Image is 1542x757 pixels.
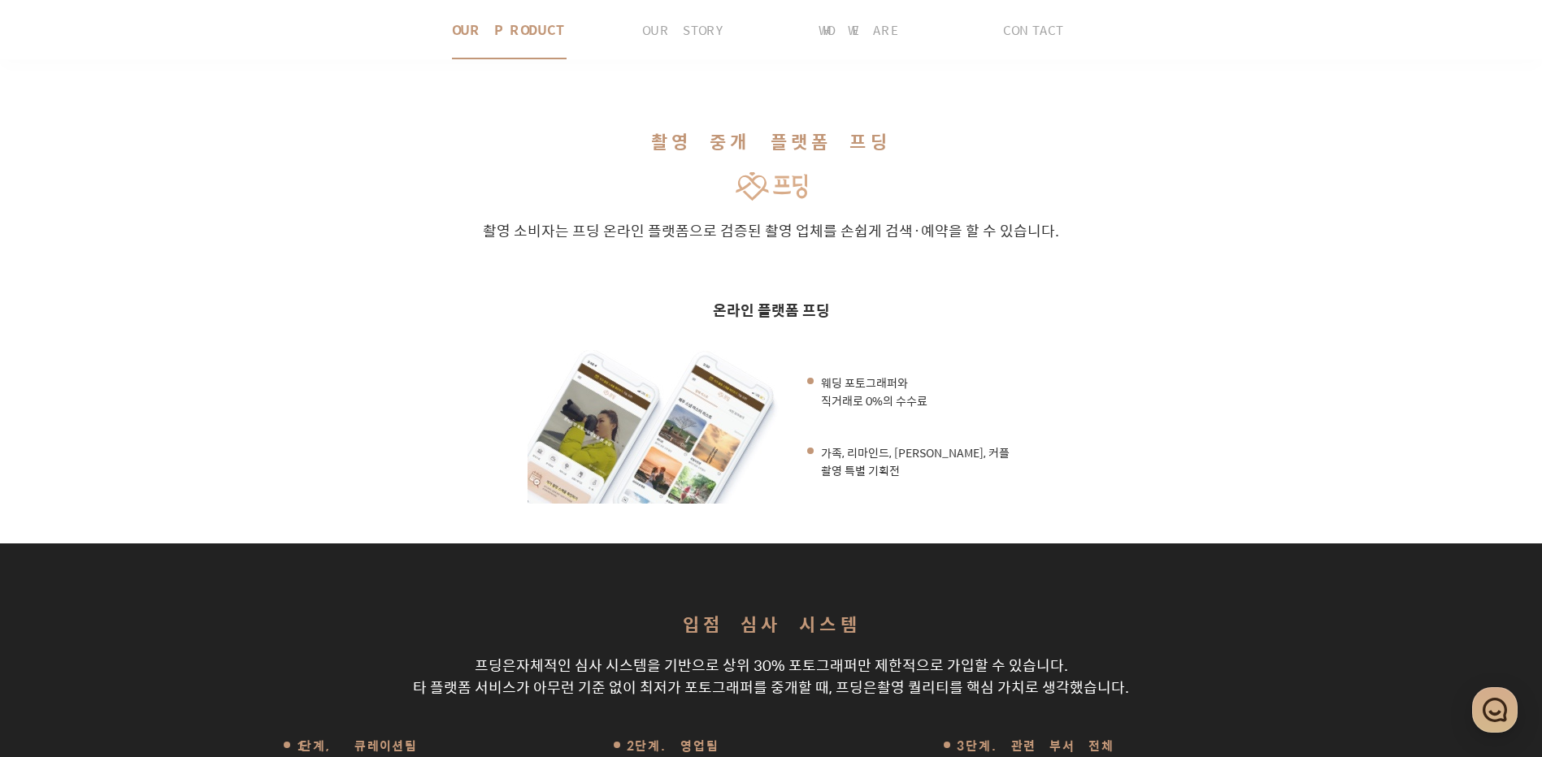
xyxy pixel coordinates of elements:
[516,654,647,676] strong: 자체적인 심사 시스템
[614,736,927,755] h3: 2단계. 영업팀
[186,128,1357,155] h2: 촬영 중개 플랫폼 프딩
[210,515,312,556] a: 설정
[107,515,210,556] a: 대화
[946,1,1121,58] button: CONTACT
[149,540,168,553] span: 대화
[528,299,1015,321] h3: 온라인 플랫폼 프딩
[821,374,1010,409] p: 웨딩 포토그래퍼와 직거래로 0%의 수수료
[186,219,1357,241] p: 촬영 소비자는 프딩 온라인 플랫폼으로 을 할 수 있습니다.
[186,654,1357,698] p: 프딩은 을 기반으로 할 수 있습니다. 타 플랫폼 서비스가 아무런 기준 없이 최저가 포토그래퍼를 중개할 때, 프딩은 로 생각했습니다.
[819,1,899,58] span: WHO WE ARE
[821,443,1010,479] p: 가족, 리마인드, [PERSON_NAME], 커플 촬영 특별 기획전
[1003,1,1063,58] span: CONTACT
[5,515,107,556] a: 홈
[877,676,1025,698] strong: 촬영 퀄리티를 핵심 가치
[597,1,771,58] button: OUR STORY
[720,219,949,241] span: 검증된 촬영 업체를 손쉽게 검색·예약
[51,539,61,552] span: 홈
[771,1,946,58] button: WHO WE ARE
[251,539,271,552] span: 설정
[723,654,975,676] strong: 상위 30% 포토그래퍼만 제한적으로 가입
[284,736,597,755] h3: 1단계, 큐레이션팀
[186,610,1357,638] h2: 입점 심사 시스템
[642,1,725,58] span: OUR STORY
[944,736,1258,755] h3: 3단계. 관련 부서 전체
